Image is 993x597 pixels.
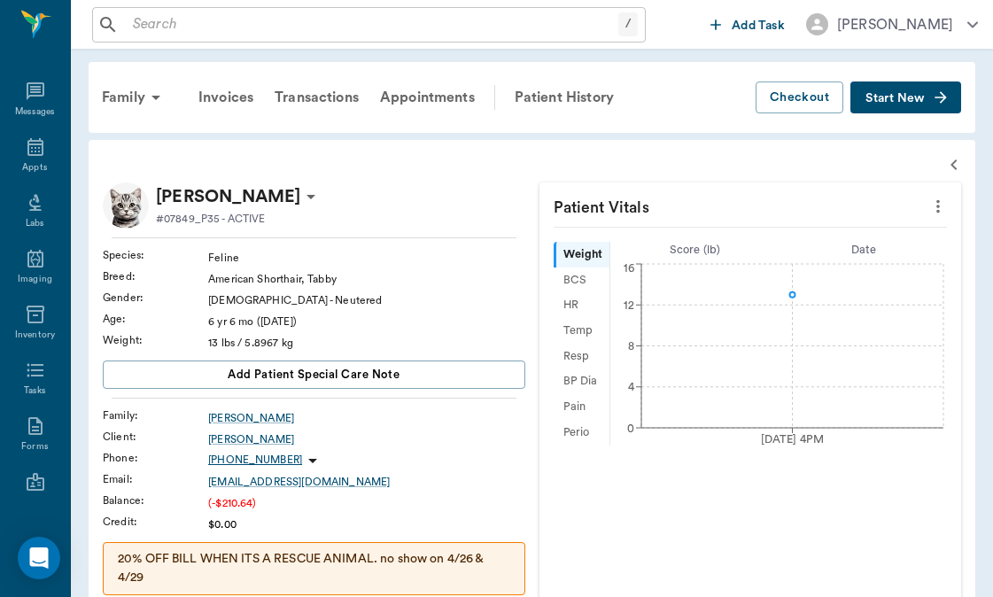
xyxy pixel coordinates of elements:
div: Date [780,242,949,259]
a: Appointments [369,76,485,119]
div: Breed : [103,268,208,284]
div: Temp [554,318,610,344]
div: Appts [22,161,47,174]
div: Score ( lb ) [610,242,780,259]
div: (-$210.64) [208,495,524,511]
div: Feline [208,250,524,266]
div: BCS [554,267,610,293]
div: Perio [554,420,610,446]
div: Imaging [18,273,52,286]
button: Checkout [756,81,843,114]
div: BP Dia [554,369,610,395]
div: Balance : [103,492,208,508]
span: Add patient Special Care Note [228,365,400,384]
p: Patient Vitals [539,182,962,227]
div: Credit : [103,514,208,530]
div: Tasks [24,384,46,398]
tspan: 0 [627,423,634,433]
div: Messages [15,105,56,119]
button: [PERSON_NAME] [792,8,992,41]
div: Family : [103,407,208,423]
div: Pain [554,394,610,420]
div: Labs [26,217,44,230]
div: Gender : [103,290,208,306]
input: Search [126,12,618,37]
tspan: 4 [628,382,635,392]
div: Client : [103,429,208,445]
div: Species : [103,247,208,263]
div: Forms [21,440,48,454]
p: 20% OFF BILL WHEN ITS A RESCUE ANIMAL. no show on 4/26 & 4/29 [118,550,510,587]
button: Start New [850,81,961,114]
div: Inventory [15,329,55,342]
div: [DEMOGRAPHIC_DATA] - Neutered [208,292,524,308]
div: Open Intercom Messenger [18,537,60,579]
div: 13 lbs / 5.8967 kg [208,335,524,351]
p: [PHONE_NUMBER] [208,453,302,468]
button: Add patient Special Care Note [103,361,525,389]
div: American Shorthair, Tabby [208,271,524,287]
div: $0.00 [208,516,524,532]
a: Transactions [264,76,369,119]
tspan: 12 [624,299,634,310]
p: #07849_P35 - ACTIVE [156,211,265,227]
div: 6 yr 6 mo ([DATE]) [208,314,524,330]
a: Patient History [504,76,625,119]
tspan: 16 [624,263,634,274]
div: / [618,12,638,36]
a: Invoices [188,76,264,119]
div: Pappy Smith [156,182,300,211]
img: Profile Image [103,182,149,229]
a: [PERSON_NAME] [208,410,524,426]
div: Weight : [103,332,208,348]
a: [EMAIL_ADDRESS][DOMAIN_NAME] [208,474,524,490]
div: Age : [103,311,208,327]
div: HR [554,293,610,319]
button: Add Task [703,8,792,41]
div: Resp [554,344,610,369]
button: more [924,191,952,221]
div: Family [91,76,177,119]
div: Email : [103,471,208,487]
div: Phone : [103,450,208,466]
a: [PERSON_NAME] [208,431,524,447]
tspan: [DATE] 4PM [761,434,825,445]
div: Weight [554,242,610,267]
p: [PERSON_NAME] [156,182,300,211]
tspan: 8 [628,341,634,352]
div: [PERSON_NAME] [837,14,953,35]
